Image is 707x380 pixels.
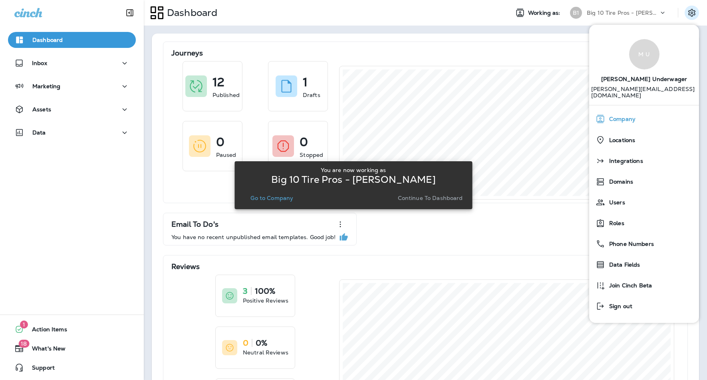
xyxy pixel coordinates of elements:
span: 1 [20,321,28,329]
span: Action Items [24,326,67,336]
button: Continue to Dashboard [395,192,466,204]
button: Inbox [8,55,136,71]
p: Dashboard [32,37,63,43]
button: Company [589,109,699,129]
p: You are now working as [321,167,386,173]
button: Integrations [589,150,699,171]
span: Working as: [528,10,562,16]
button: 18What's New [8,340,136,356]
a: Data Fields [592,257,696,273]
span: Roles [605,220,624,227]
span: Locations [605,137,635,144]
p: Published [212,91,240,99]
p: 12 [212,78,224,86]
button: Sign out [589,296,699,317]
p: Reviews [171,263,200,271]
span: What's New [24,345,66,355]
p: [PERSON_NAME][EMAIL_ADDRESS][DOMAIN_NAME] [591,86,697,105]
span: Company [605,116,636,123]
span: Phone Numbers [605,241,654,247]
a: M U[PERSON_NAME] Underwager [PERSON_NAME][EMAIL_ADDRESS][DOMAIN_NAME] [589,31,699,105]
p: Big 10 Tire Pros - [PERSON_NAME] [587,10,659,16]
button: 1Action Items [8,321,136,337]
button: Assets [8,101,136,117]
button: Collapse Sidebar [119,5,141,21]
button: Locations [589,129,699,150]
span: Support [24,364,55,374]
span: Data Fields [605,261,640,268]
p: Marketing [32,83,60,89]
button: Roles [589,213,699,234]
p: Continue to Dashboard [398,195,463,201]
a: Users [592,194,696,210]
div: B1 [570,7,582,19]
a: Domains [592,174,696,190]
p: Paused [216,151,236,159]
span: 18 [18,340,29,348]
button: Join Cinch Beta [589,275,699,296]
button: Go to Company [247,192,296,204]
span: Integrations [605,158,643,164]
button: Phone Numbers [589,234,699,254]
span: Users [605,199,625,206]
a: Phone Numbers [592,236,696,252]
span: Domains [605,178,633,185]
span: Sign out [605,303,632,310]
p: Email To Do's [171,220,218,228]
p: Dashboard [164,7,217,19]
p: 0 [216,138,224,146]
a: Company [592,111,696,127]
p: Go to Company [250,195,293,201]
a: Locations [592,132,696,148]
a: Integrations [592,153,696,169]
button: Dashboard [8,32,136,48]
button: Support [8,360,136,376]
p: Assets [32,106,51,113]
span: Join Cinch Beta [605,282,652,289]
div: M U [629,39,659,69]
p: Big 10 Tire Pros - [PERSON_NAME] [271,176,435,183]
button: Marketing [8,78,136,94]
button: Settings [685,6,699,20]
p: Inbox [32,60,47,66]
span: [PERSON_NAME] Underwager [601,69,687,86]
button: Users [589,192,699,213]
p: Data [32,129,46,136]
p: Journeys [171,49,203,57]
button: Domains [589,171,699,192]
button: Data [8,125,136,141]
p: You have no recent unpublished email templates. Good job! [171,234,336,240]
button: Data Fields [589,254,699,275]
a: Roles [592,215,696,231]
